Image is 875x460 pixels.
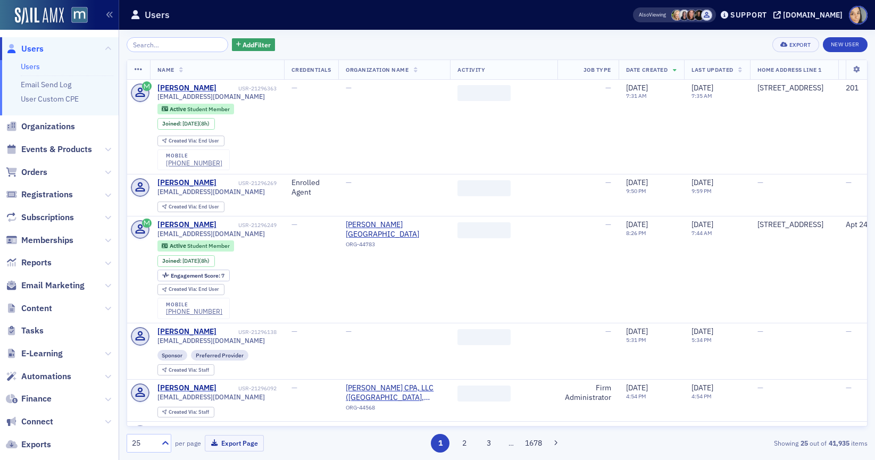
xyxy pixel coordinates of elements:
time: 4:54 PM [691,392,712,400]
span: — [757,425,763,434]
div: 25 [132,438,155,449]
span: Credentials [291,66,331,73]
span: Content [21,303,52,314]
time: 5:34 PM [691,336,712,344]
div: Firm Administrator [565,383,611,402]
span: Automations [21,371,71,382]
div: [PHONE_NUMBER] [166,159,222,167]
div: USR-21296269 [218,180,277,187]
div: mobile [166,153,222,159]
span: ‌ [457,180,511,196]
div: [PERSON_NAME] [157,383,216,393]
button: 1678 [524,434,543,453]
div: Created Via: End User [157,136,224,147]
span: Active [170,242,187,249]
span: Created Via : [169,408,198,415]
span: [EMAIL_ADDRESS][DOMAIN_NAME] [157,337,265,345]
div: (8h) [182,257,210,264]
span: Subscriptions [21,212,74,223]
span: — [291,383,297,392]
a: Tasks [6,325,44,337]
div: End User [169,204,219,210]
span: ‌ [457,329,511,345]
a: Subscriptions [6,212,74,223]
div: Created Via: Staff [157,407,214,418]
span: Kullman CPA, LLC (Annapolis, MD) [346,383,443,402]
a: Users [6,43,44,55]
span: Viewing [639,11,666,19]
time: 7:44 AM [691,229,712,237]
span: — [291,425,297,434]
a: Events & Products [6,144,92,155]
div: Created Via: Staff [157,364,214,375]
a: franco23884 [157,425,201,435]
span: Tasks [21,325,44,337]
div: ORG-44783 [346,241,443,252]
div: [PERSON_NAME] [157,220,216,230]
time: 5:31 PM [626,336,646,344]
span: [DATE] [626,220,648,229]
span: Finance [21,393,52,405]
span: — [605,327,611,336]
span: Email Marketing [21,280,85,291]
img: SailAMX [15,7,64,24]
span: [EMAIL_ADDRESS][DOMAIN_NAME] [157,393,265,401]
div: Showing out of items [628,438,868,448]
span: Add Filter [243,40,271,49]
a: Active Student Member [162,105,229,112]
div: [PERSON_NAME] [157,178,216,188]
a: [PERSON_NAME] [157,327,216,337]
time: 7:35 AM [691,92,712,99]
a: User Custom CPE [21,94,79,104]
a: [PERSON_NAME] CPA, LLC ([GEOGRAPHIC_DATA], [GEOGRAPHIC_DATA]) [346,383,443,402]
span: — [605,425,611,434]
div: Engagement Score: 7 [157,270,230,281]
span: ‌ [457,222,511,238]
span: Joined : [162,120,182,127]
a: Finance [6,393,52,405]
div: mobile [166,302,222,308]
div: End User [169,138,219,144]
span: Joined : [162,257,182,264]
span: Justin Chase [701,10,712,21]
span: Events & Products [21,144,92,155]
span: [DATE] [691,83,713,93]
a: [PERSON_NAME] [157,83,216,93]
span: Home Address Line 1 [757,66,822,73]
button: AddFilter [232,38,276,52]
a: Orders [6,166,47,178]
span: Student Member [187,105,230,113]
span: — [605,83,611,93]
span: [DATE] [691,425,713,434]
div: End User [169,287,219,292]
h1: Users [145,9,170,21]
a: [PHONE_NUMBER] [166,307,222,315]
time: 7:31 AM [626,92,647,99]
a: Exports [6,439,51,450]
a: Connect [6,416,53,428]
span: [DATE] [691,327,713,336]
span: — [291,220,297,229]
span: Active [170,105,187,113]
span: — [346,425,352,434]
span: — [291,327,297,336]
time: 9:59 PM [691,187,712,195]
div: Staff [169,409,209,415]
a: Users [21,62,40,71]
span: Registrations [21,189,73,200]
div: USR-21296249 [218,222,277,229]
div: Support [730,10,767,20]
span: Reports [21,257,52,269]
a: E-Learning [6,348,63,359]
span: — [846,327,852,336]
span: Organizations [21,121,75,132]
button: Export [772,37,819,52]
span: — [346,83,352,93]
span: E-Learning [21,348,63,359]
time: 8:26 PM [626,229,646,237]
time: 4:54 PM [626,392,646,400]
span: Created Via : [169,203,198,210]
